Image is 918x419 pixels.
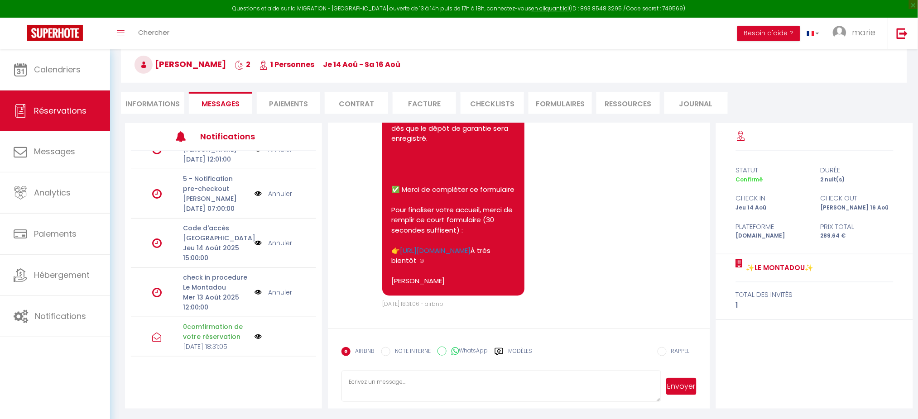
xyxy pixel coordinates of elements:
[183,144,248,164] p: [PERSON_NAME][DATE] 12:01:00
[183,223,248,243] p: Code d'accès [GEOGRAPHIC_DATA]
[269,189,293,199] a: Annuler
[393,92,456,114] li: Facture
[736,289,894,300] div: total des invités
[815,165,899,176] div: durée
[323,59,400,70] span: je 14 Aoû - sa 16 Aoû
[269,238,293,248] a: Annuler
[34,64,81,75] span: Calendriers
[815,193,899,204] div: check out
[508,347,532,363] label: Modèles
[34,269,90,281] span: Hébergement
[815,176,899,184] div: 2 nuit(s)
[183,174,248,194] p: 5 - Notification pre-checkout
[390,347,431,357] label: NOTE INTERNE
[200,126,277,147] h3: Notifications
[257,92,320,114] li: Paiements
[880,381,918,419] iframe: LiveChat chat widget
[815,204,899,212] div: [PERSON_NAME] 16 Aoû
[743,262,814,273] a: ✨Le Montadou✨
[35,310,86,322] span: Notifications
[730,165,814,176] div: statut
[27,25,83,41] img: Super Booking
[255,333,262,340] img: NO IMAGE
[815,221,899,232] div: Prix total
[730,232,814,240] div: [DOMAIN_NAME]
[183,292,248,312] p: Mer 13 Août 2025 12:00:00
[269,287,293,297] a: Annuler
[183,194,248,214] p: [PERSON_NAME][DATE] 07:00:00
[596,92,660,114] li: Ressources
[183,243,248,263] p: Jeu 14 Août 2025 15:00:00
[531,5,569,12] a: en cliquant ici
[34,187,71,198] span: Analytics
[255,287,262,297] img: NO IMAGE
[34,228,77,239] span: Paiements
[852,27,876,38] span: marie
[664,92,728,114] li: Journal
[736,176,763,183] span: Confirmé
[121,92,184,114] li: Informations
[666,378,697,395] button: Envoyer
[183,272,248,292] p: check in procedure Le Montadou
[737,26,800,41] button: Besoin d'aide ?
[255,238,262,248] img: NO IMAGE
[259,59,314,70] span: 1 Personnes
[183,342,248,352] p: [DATE] 18:31:05
[235,59,250,70] span: 2
[183,322,248,342] p: 0comfirmation de votre réservation
[730,193,814,204] div: check in
[833,26,846,39] img: ...
[255,189,262,199] img: NO IMAGE
[34,105,87,116] span: Réservations
[325,92,388,114] li: Contrat
[461,92,524,114] li: CHECKLISTS
[730,221,814,232] div: Plateforme
[826,18,887,49] a: ... marie
[382,300,443,308] span: [DATE] 18:31:06 - airbnb
[667,347,690,357] label: RAPPEL
[351,347,375,357] label: AIRBNB
[529,92,592,114] li: FORMULAIRES
[202,99,240,109] span: Messages
[897,28,908,39] img: logout
[400,246,471,255] a: [URL][DOMAIN_NAME]
[730,204,814,212] div: Jeu 14 Aoû
[447,347,488,357] label: WhatsApp
[138,28,169,37] span: Chercher
[131,18,176,49] a: Chercher
[135,58,226,70] span: [PERSON_NAME]
[736,300,894,311] div: 1
[815,232,899,240] div: 289.64 €
[34,146,75,157] span: Messages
